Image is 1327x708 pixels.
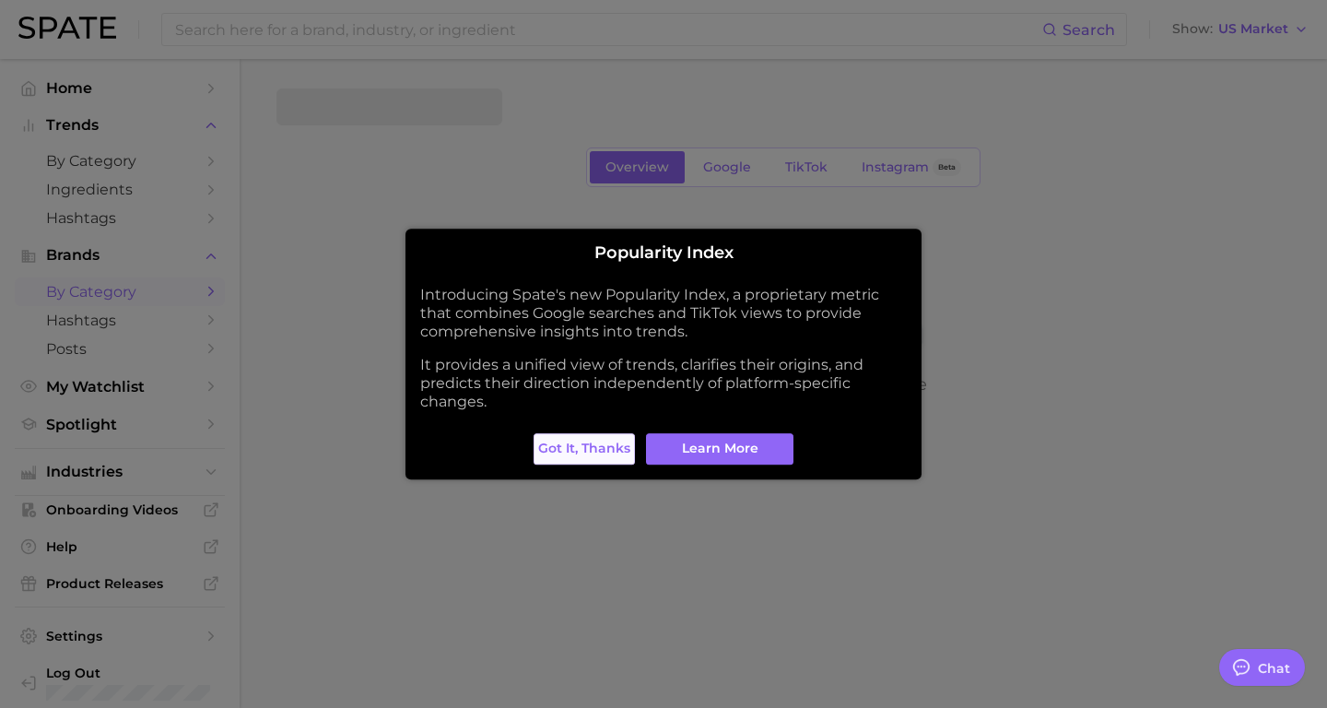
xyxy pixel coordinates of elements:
[682,441,758,456] span: Learn More
[420,243,907,264] h2: Popularity Index
[646,433,793,465] a: Learn More
[420,356,907,411] p: It provides a unified view of trends, clarifies their origins, and predicts their direction indep...
[538,441,630,456] span: Got it, thanks
[534,433,635,465] button: Got it, thanks
[420,286,907,341] p: Introducing Spate's new Popularity Index, a proprietary metric that combines Google searches and ...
